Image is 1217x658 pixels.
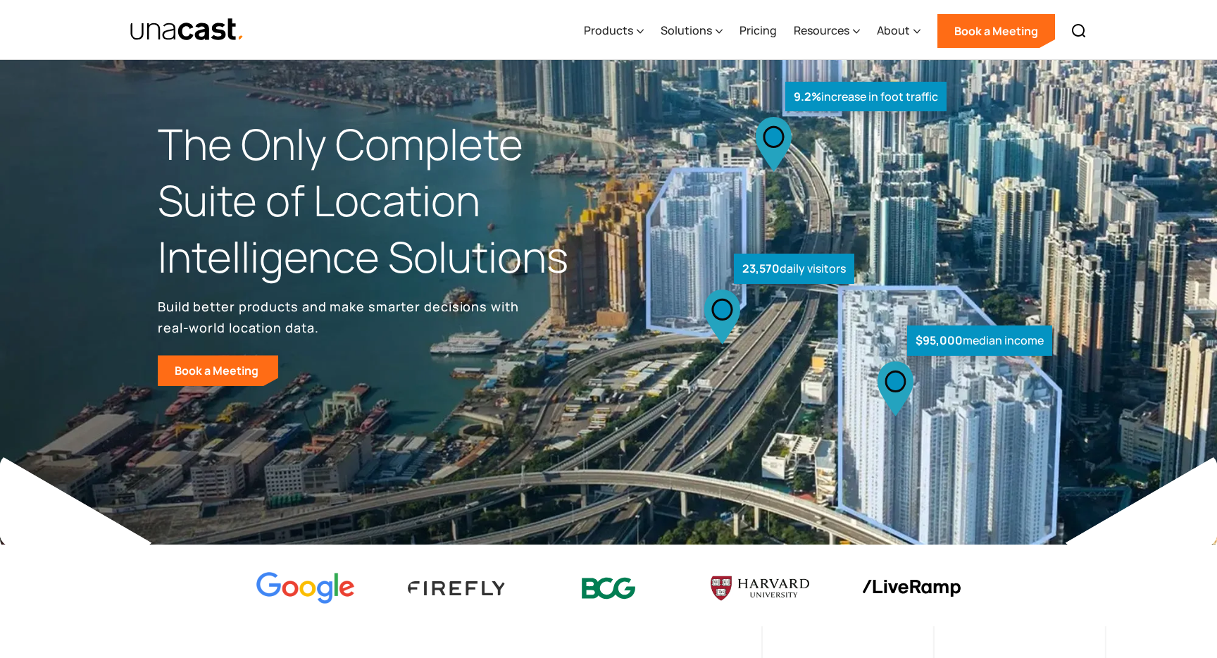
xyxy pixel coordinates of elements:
strong: 9.2% [794,89,821,104]
div: median income [907,325,1052,356]
img: BCG logo [559,569,658,609]
div: Resources [794,22,849,39]
div: Solutions [661,22,712,39]
strong: 23,570 [742,261,780,276]
img: Search icon [1071,23,1087,39]
strong: $95,000 [916,333,963,348]
div: Products [584,22,633,39]
img: Unacast text logo [130,18,244,42]
a: Book a Meeting [158,355,278,386]
img: Google logo Color [256,572,355,605]
div: Resources [794,2,860,60]
img: Harvard U logo [711,571,809,605]
div: Solutions [661,2,723,60]
a: Book a Meeting [937,14,1055,48]
h1: The Only Complete Suite of Location Intelligence Solutions [158,116,608,285]
div: About [877,2,920,60]
p: Build better products and make smarter decisions with real-world location data. [158,296,524,338]
div: Products [584,2,644,60]
a: Pricing [739,2,777,60]
div: About [877,22,910,39]
div: increase in foot traffic [785,82,947,112]
a: home [130,18,244,42]
img: Firefly Advertising logo [408,581,506,595]
div: daily visitors [734,254,854,284]
img: liveramp logo [862,580,961,597]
